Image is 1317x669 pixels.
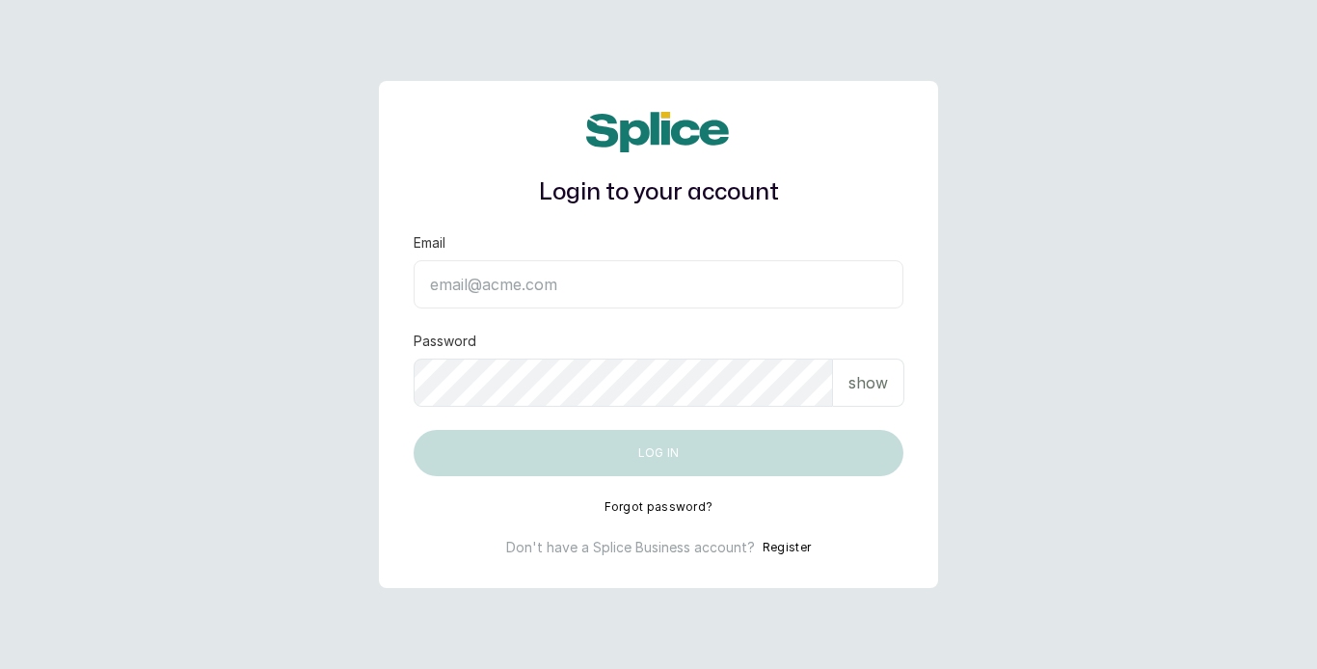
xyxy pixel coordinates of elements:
[414,260,903,308] input: email@acme.com
[506,538,755,557] p: Don't have a Splice Business account?
[763,538,811,557] button: Register
[414,175,903,210] h1: Login to your account
[848,371,888,394] p: show
[414,430,903,476] button: Log in
[414,332,476,351] label: Password
[414,233,445,253] label: Email
[605,499,713,515] button: Forgot password?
